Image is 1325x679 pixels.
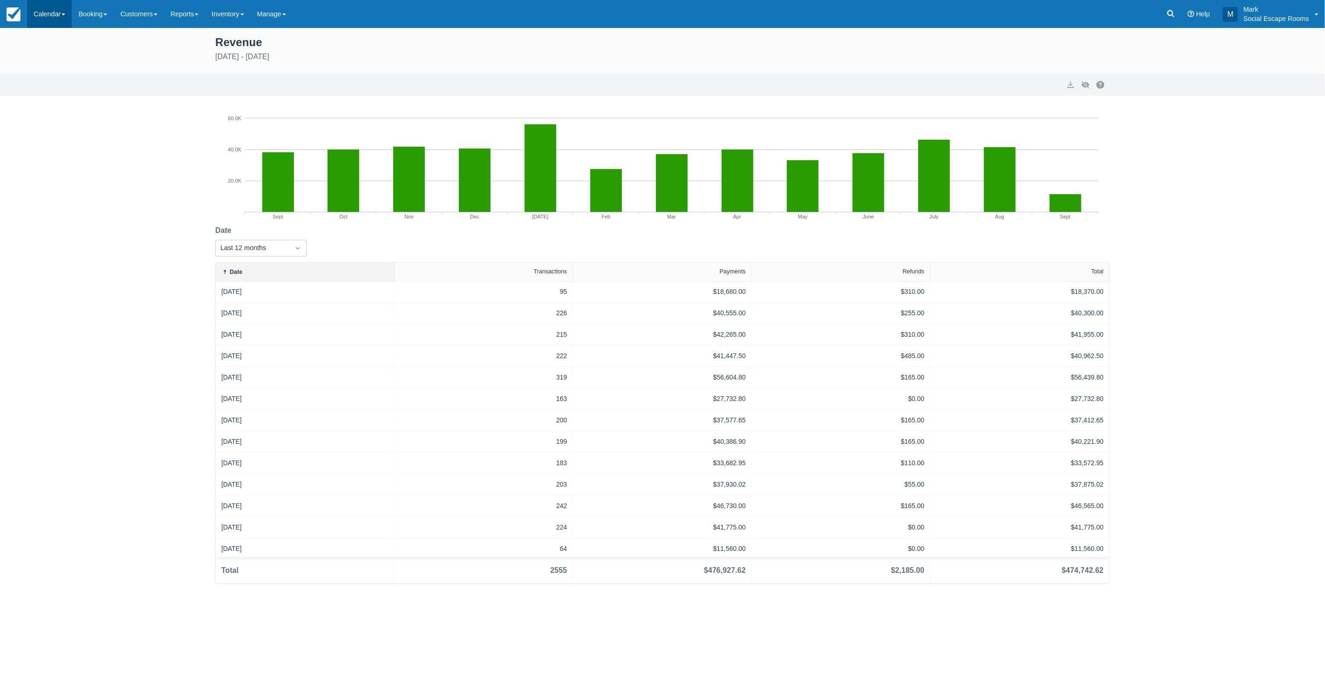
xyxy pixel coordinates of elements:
i: Help [1188,11,1195,17]
div: Last 12 months [220,243,285,253]
div: $40,221.90 [936,437,1104,447]
div: $310.00 [758,287,925,297]
a: [DATE] [221,415,242,425]
div: 183 [400,458,567,468]
tspan: 20.0K [228,178,242,183]
div: $165.00 [758,437,925,447]
div: $110.00 [758,458,925,468]
div: Refunds [902,268,924,275]
a: [DATE] [221,458,242,468]
div: $476,927.62 [704,565,746,576]
div: $2,185.00 [891,565,924,576]
a: [DATE] [221,394,242,404]
div: Total [1091,268,1104,275]
div: $11,560.00 [936,544,1104,554]
div: $40,555.00 [579,308,746,318]
div: $56,439.80 [936,373,1104,382]
div: $56,604.80 [579,373,746,382]
tspan: Aug [995,214,1004,219]
tspan: June [863,214,874,219]
div: Revenue [215,34,1110,49]
div: 203 [400,480,567,489]
tspan: Apr [733,214,741,219]
tspan: July [929,214,939,219]
div: $41,775.00 [579,523,746,532]
div: 319 [400,373,567,382]
div: $40,386.90 [579,437,746,447]
tspan: Sept [1060,214,1071,219]
div: Transactions [534,268,567,275]
div: $11,560.00 [579,544,746,554]
div: $40,962.50 [936,351,1104,361]
div: M [1223,7,1238,22]
div: $37,577.65 [579,415,746,425]
div: 226 [400,308,567,318]
div: $41,447.50 [579,351,746,361]
div: 224 [400,523,567,532]
a: [DATE] [221,501,242,511]
div: 199 [400,437,567,447]
div: $33,572.95 [936,458,1104,468]
div: $255.00 [758,308,925,318]
div: $0.00 [758,544,925,554]
a: [DATE] [221,437,242,447]
a: [DATE] [221,523,242,532]
div: 215 [400,330,567,339]
div: 64 [400,544,567,554]
div: Total [221,565,239,576]
div: $33,682.95 [579,458,746,468]
div: $27,732.80 [579,394,746,404]
div: $37,412.65 [936,415,1104,425]
tspan: Dec [471,214,480,219]
a: [DATE] [221,287,242,297]
div: $46,565.00 [936,501,1104,511]
div: $40,300.00 [936,308,1104,318]
div: Date [230,269,242,275]
div: 95 [400,287,567,297]
tspan: Sept [273,214,283,219]
a: [DATE] [221,351,242,361]
tspan: 40.0K [228,147,242,152]
tspan: May [798,214,808,219]
span: Dropdown icon [293,244,302,253]
tspan: Nov [405,214,414,219]
div: $310.00 [758,330,925,339]
a: [DATE] [221,480,242,489]
div: $37,930.02 [579,480,746,489]
a: [DATE] [221,330,242,339]
div: $37,875.02 [936,480,1104,489]
div: 2555 [550,565,567,576]
tspan: 60.0K [228,115,242,121]
div: $474,742.62 [1062,565,1104,576]
a: [DATE] [221,308,242,318]
div: $41,775.00 [936,523,1104,532]
div: $18,370.00 [936,287,1104,297]
div: $27,732.80 [936,394,1104,404]
div: 200 [400,415,567,425]
div: $0.00 [758,523,925,532]
button: export [1065,79,1076,90]
label: Date [215,225,235,236]
p: Social Escape Rooms [1243,14,1309,23]
tspan: Oct [340,214,348,219]
a: [DATE] [221,373,242,382]
div: $165.00 [758,501,925,511]
tspan: Feb [602,214,611,219]
div: 222 [400,351,567,361]
div: 163 [400,394,567,404]
img: checkfront-main-nav-mini-logo.png [7,7,20,21]
div: $165.00 [758,415,925,425]
p: Mark [1243,5,1309,14]
div: $41,955.00 [936,330,1104,339]
div: $46,730.00 [579,501,746,511]
div: Payments [720,268,746,275]
div: $42,265.00 [579,330,746,339]
tspan: [DATE] [533,214,549,219]
div: $165.00 [758,373,925,382]
div: 242 [400,501,567,511]
div: $18,680.00 [579,287,746,297]
div: [DATE] - [DATE] [215,51,1110,62]
div: $0.00 [758,394,925,404]
tspan: Mar [667,214,676,219]
a: [DATE] [221,544,242,554]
